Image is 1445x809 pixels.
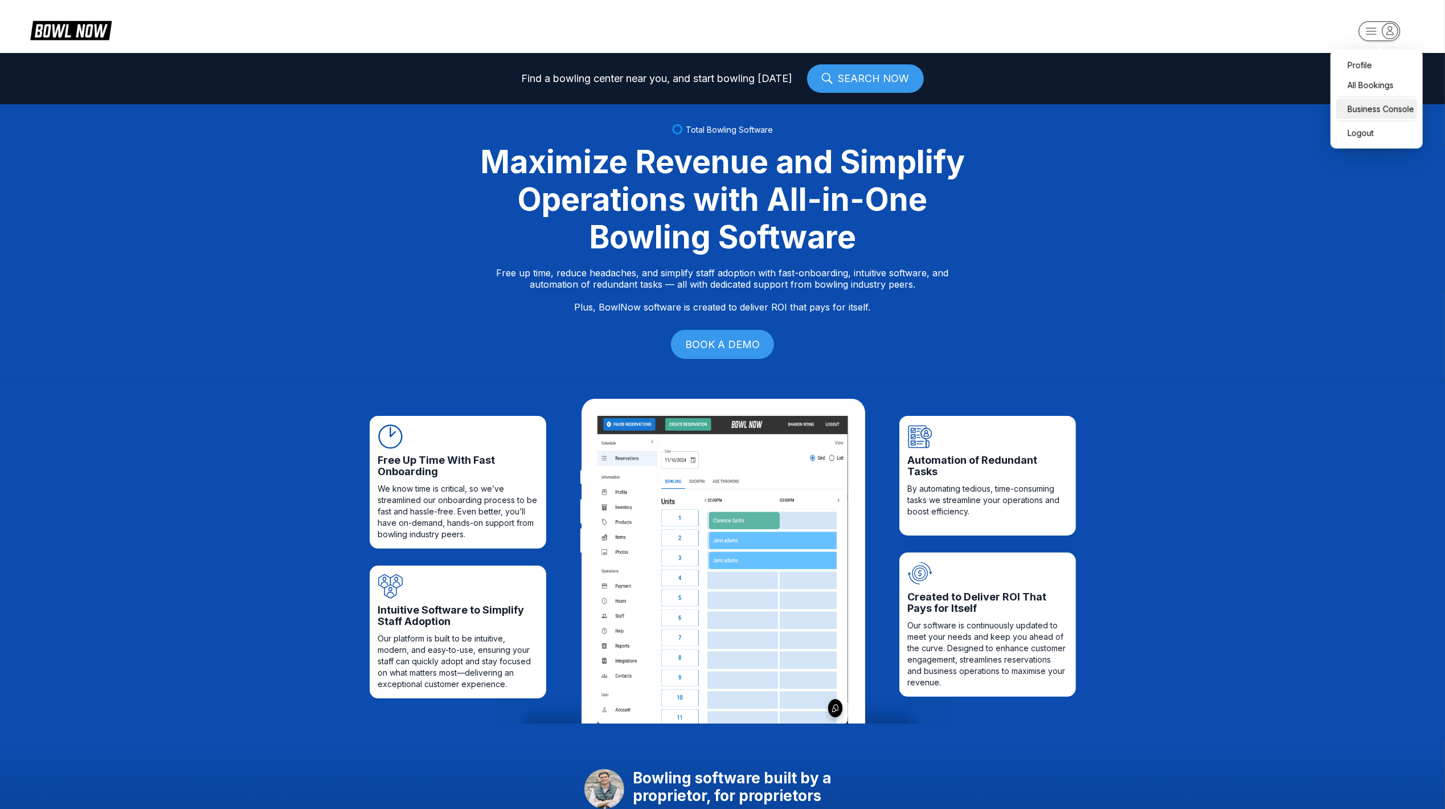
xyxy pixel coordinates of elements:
[580,399,865,724] img: gif_ipad_frame.png
[597,416,848,724] img: cimg.png
[686,125,773,134] span: Total Bowling Software
[378,633,538,690] span: Our platform is built to be intuitive, modern, and easy-to-use, ensuring your staff can quickly a...
[522,73,793,84] span: Find a bowling center near you, and start bowling [DATE]
[671,330,774,359] a: BOOK A DEMO
[1336,55,1417,75] a: Profile
[1336,123,1417,143] button: Logout
[908,620,1067,688] span: Our software is continuously updated to meet your needs and keep you ahead of the curve. Designed...
[1336,99,1417,119] a: Business Console
[497,267,949,313] p: Free up time, reduce headaches, and simplify staff adoption with fast-onboarding, intuitive softw...
[807,64,924,93] a: SEARCH NOW
[908,483,1067,517] span: By automating tedious, time-consuming tasks we streamline your operations and boost efficiency.
[584,769,624,809] img: daniel-mowery
[1336,75,1417,95] a: All Bookings
[378,604,538,627] span: Intuitive Software to Simplify Staff Adoption
[908,455,1067,477] span: Automation of Redundant Tasks
[466,143,979,256] div: Maximize Revenue and Simplify Operations with All-in-One Bowling Software
[378,455,538,477] span: Free Up Time With Fast Onboarding
[908,591,1067,614] span: Created to Deliver ROI That Pays for Itself
[378,483,538,540] span: We know time is critical, so we’ve streamlined our onboarding process to be fast and hassle-free....
[633,769,861,809] span: Bowling software built by a proprietor, for proprietors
